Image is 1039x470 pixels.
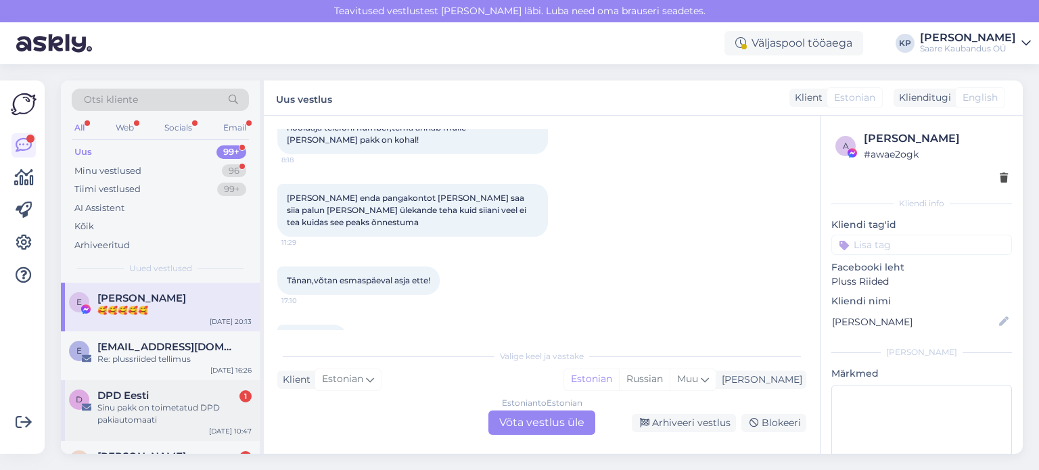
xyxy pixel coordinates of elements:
span: Otsi kliente [84,93,138,107]
label: Uus vestlus [276,89,332,107]
div: Uus [74,145,92,159]
div: Email [221,119,249,137]
div: Re: plussriided tellimus [97,353,252,365]
span: e [76,346,82,356]
div: [DATE] 20:13 [210,316,252,327]
div: Tiimi vestlused [74,183,141,196]
div: Arhiveeritud [74,239,130,252]
div: Russian [619,369,670,390]
div: Kliendi info [831,197,1012,210]
span: Uued vestlused [129,262,192,275]
span: Karine Lepik [97,450,186,463]
span: 11:29 [281,237,332,248]
div: 🥰🥰🥰🥰🥰 [97,304,252,316]
div: Võta vestlus üle [488,410,595,435]
span: English [963,91,998,105]
img: Askly Logo [11,91,37,117]
div: [PERSON_NAME] [716,373,802,387]
span: DPD Eesti [97,390,149,402]
div: 1 [239,451,252,463]
div: [DATE] 16:26 [210,365,252,375]
input: Lisa tag [831,235,1012,255]
span: a [843,141,849,151]
p: Facebooki leht [831,260,1012,275]
div: Klienditugi [894,91,951,105]
span: E [76,297,82,307]
div: Klient [789,91,823,105]
div: AI Assistent [74,202,124,215]
div: Socials [162,119,195,137]
div: Saare Kaubandus OÜ [920,43,1016,54]
div: 99+ [217,183,246,196]
div: 99+ [216,145,246,159]
input: Lisa nimi [832,314,996,329]
a: [PERSON_NAME]Saare Kaubandus OÜ [920,32,1031,54]
div: Valige keel ja vastake [277,350,806,362]
div: KP [896,34,915,53]
div: Blokeeri [741,414,806,432]
p: Märkmed [831,367,1012,381]
span: Estonian [322,372,363,387]
div: Väljaspool tööaega [724,31,863,55]
div: # awae2ogk [864,147,1008,162]
p: Pluss Riided [831,275,1012,289]
p: Kliendi tag'id [831,218,1012,232]
div: Arhiveeri vestlus [632,414,736,432]
span: [PERSON_NAME] enda pangakontot [PERSON_NAME] saa siia palun [PERSON_NAME] ülekande teha kuid siia... [287,193,528,227]
div: Kõik [74,220,94,233]
span: Tänan,võtan esmaspäeval asja ette! [287,275,430,285]
span: Muu [677,373,698,385]
div: Minu vestlused [74,164,141,178]
span: Eve Veerva [97,292,186,304]
div: 96 [222,164,246,178]
div: 1 [239,390,252,402]
span: 8:18 [281,155,332,165]
div: Sinu pakk on toimetatud DPD pakiautomaati [97,402,252,426]
div: [DATE] 10:47 [209,426,252,436]
div: All [72,119,87,137]
div: Estonian to Estonian [502,397,582,409]
span: 17:10 [281,296,332,306]
span: ellekasemets@hot.ee [97,341,238,353]
div: [PERSON_NAME] [920,32,1016,43]
div: Web [113,119,137,137]
div: [PERSON_NAME] [864,131,1008,147]
div: Estonian [564,369,619,390]
div: [PERSON_NAME] [831,346,1012,358]
span: D [76,394,83,404]
p: Kliendi nimi [831,294,1012,308]
div: Klient [277,373,310,387]
span: Estonian [834,91,875,105]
